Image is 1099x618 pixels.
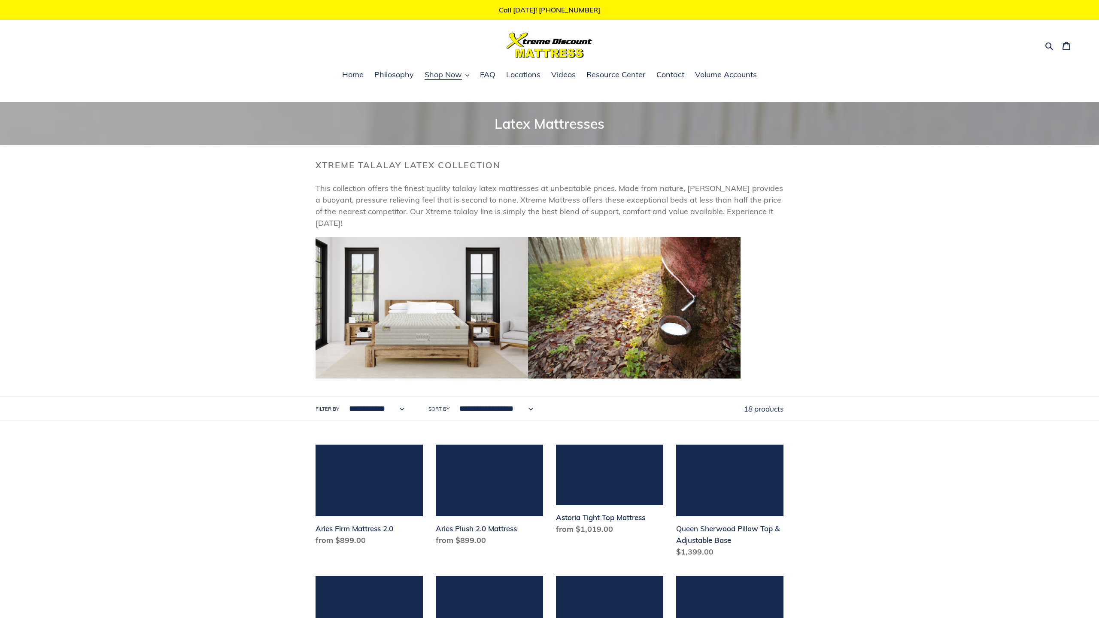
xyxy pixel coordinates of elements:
a: Contact [652,69,689,82]
a: FAQ [476,69,500,82]
a: Queen Sherwood Pillow Top & Adjustable Base [676,445,783,561]
a: Astoria Tight Top Mattress [556,445,663,538]
a: Videos [547,69,580,82]
label: Sort by [428,405,449,413]
a: Home [338,69,368,82]
span: Home [342,70,364,80]
a: Resource Center [582,69,650,82]
a: Philosophy [370,69,418,82]
span: Philosophy [374,70,414,80]
span: Shop Now [425,70,462,80]
label: Filter by [316,405,339,413]
span: Resource Center [586,70,646,80]
h2: Xtreme Talalay Latex Collection [316,160,783,170]
span: Latex Mattresses [495,115,604,132]
a: Volume Accounts [691,69,761,82]
span: Contact [656,70,684,80]
span: Volume Accounts [695,70,757,80]
p: This collection offers the finest quality talalay latex mattresses at unbeatable prices. Made fro... [316,182,783,229]
a: Aries Plush 2.0 Mattress [436,445,543,549]
span: Locations [506,70,540,80]
span: 18 products [744,404,783,413]
a: Aries Firm Mattress 2.0 [316,445,423,549]
span: Videos [551,70,576,80]
img: Xtreme Discount Mattress [507,33,592,58]
span: FAQ [480,70,495,80]
a: Locations [502,69,545,82]
button: Shop Now [420,69,474,82]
